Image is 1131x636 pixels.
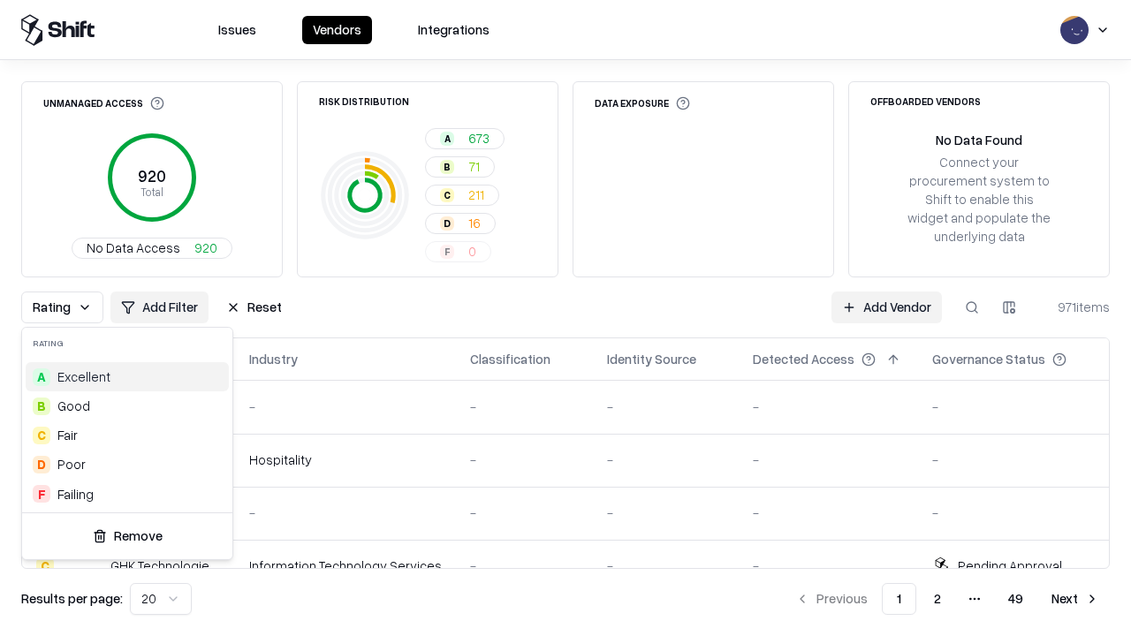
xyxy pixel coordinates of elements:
button: Remove [29,520,225,552]
div: C [33,427,50,444]
div: F [33,485,50,503]
div: Suggestions [22,359,232,512]
div: D [33,456,50,473]
div: A [33,368,50,386]
span: Good [57,397,90,415]
div: B [33,397,50,415]
div: Rating [22,328,232,359]
div: Poor [57,455,86,473]
span: Excellent [57,367,110,386]
div: Failing [57,485,94,503]
span: Fair [57,426,78,444]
